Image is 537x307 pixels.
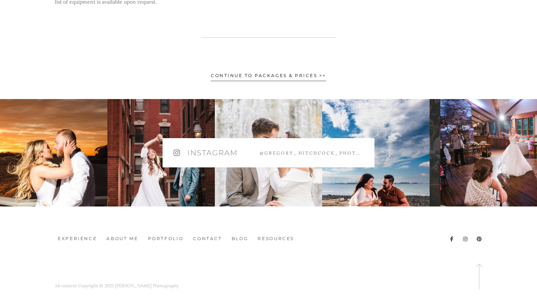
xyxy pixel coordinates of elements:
[430,99,537,206] img: 543664909_18526571656028324_678652297603611945_n.webp
[322,99,430,206] img: 547782568_18526726672028324_4147861955895658524_n.jpg
[187,148,238,158] h3: Instagram
[211,67,326,84] a: Continue to Packages & Prices >>
[211,73,326,81] span: Continue to Packages & Prices >>
[229,236,251,242] a: Blog
[215,99,322,206] img: 547836914_18526905424028324_636414261388020508_n.jpg
[145,236,187,242] a: Portfolio
[107,99,215,206] img: 546486982_18527127217028324_206226884297280496_n.jpg
[55,236,100,242] a: Experience
[190,236,225,242] a: Contact
[260,150,364,156] span: @gregory_hitchcock_photography
[103,236,141,242] a: About me
[55,281,179,290] p: All content Copyright © 2025 [PERSON_NAME] Photography
[163,138,374,167] a: Instagram @gregory_hitchcock_photography
[255,236,297,242] a: Resources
